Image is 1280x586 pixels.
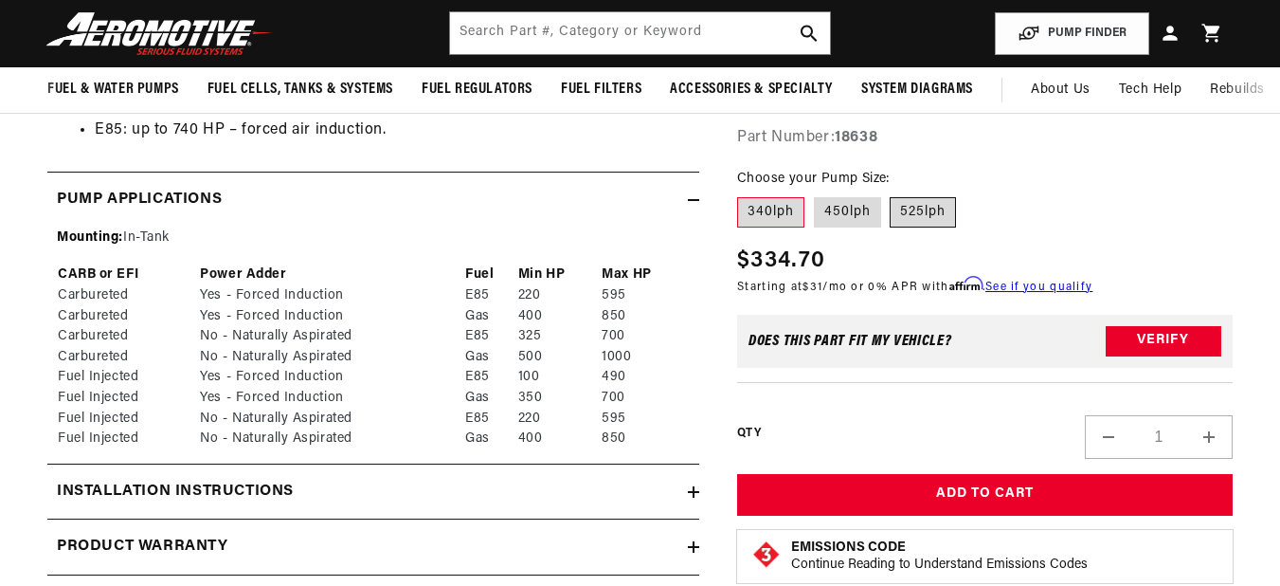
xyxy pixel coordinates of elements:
p: Starting at /mo or 0% APR with . [737,278,1092,296]
th: Power Adder [199,265,464,285]
summary: Pump Applications [47,173,699,228]
td: 850 [601,429,690,449]
summary: Tech Help [1105,67,1196,113]
input: Search by Part Number, Category or Keyword [450,12,831,54]
span: $31 [802,282,822,293]
td: 350 [517,388,602,409]
button: search button [788,12,830,54]
td: Fuel Injected [57,409,199,430]
td: Carbureted [57,326,199,347]
img: Emissions code [751,540,782,570]
summary: Fuel Filters [547,67,656,112]
p: Continue Reading to Understand Emissions Codes [791,557,1088,574]
a: About Us [1017,67,1105,113]
label: QTY [737,426,761,442]
td: 500 [517,347,602,368]
td: 325 [517,326,602,347]
div: Part Number: [737,125,1233,150]
span: Affirm [949,277,983,291]
td: No - Naturally Aspirated [199,326,464,347]
a: See if you qualify - Learn more about Affirm Financing (opens in modal) [985,282,1092,293]
h2: Pump Applications [57,188,222,212]
td: Fuel Injected [57,429,199,449]
span: System Diagrams [861,80,973,100]
td: 220 [517,409,602,430]
button: Emissions CodeContinue Reading to Understand Emissions Codes [791,540,1088,574]
h2: Installation Instructions [57,480,294,504]
summary: Rebuilds [1196,67,1279,113]
td: Yes - Forced Induction [199,367,464,388]
td: No - Naturally Aspirated [199,429,464,449]
td: No - Naturally Aspirated [199,347,464,368]
td: E85 [464,409,517,430]
td: 700 [601,388,690,409]
td: Carbureted [57,306,199,327]
button: Verify [1106,325,1221,356]
button: PUMP FINDER [995,12,1149,55]
span: Fuel Cells, Tanks & Systems [207,80,393,100]
summary: Fuel Regulators [407,67,547,112]
td: Gas [464,347,517,368]
td: Carbureted [57,347,199,368]
th: CARB or EFI [57,265,199,285]
span: Fuel & Water Pumps [47,80,179,100]
span: Rebuilds [1210,80,1265,101]
td: Carbureted [57,285,199,306]
td: Yes - Forced Induction [199,306,464,327]
li: E85: up to 740 HP – forced air induction. [95,119,690,143]
img: Aeromotive [41,11,278,56]
span: Fuel Regulators [422,80,532,100]
td: Fuel Injected [57,367,199,388]
div: Does This part fit My vehicle? [748,333,952,348]
td: E85 [464,367,517,388]
td: 400 [517,429,602,449]
label: 340lph [737,197,804,228]
label: 450lph [814,197,881,228]
td: Yes - Forced Induction [199,285,464,306]
td: No - Naturally Aspirated [199,409,464,430]
td: E85 [464,285,517,306]
td: 595 [601,285,690,306]
td: Gas [464,429,517,449]
summary: Installation Instructions [47,465,699,520]
summary: Fuel & Water Pumps [33,67,193,112]
span: Fuel Filters [561,80,641,100]
summary: Fuel Cells, Tanks & Systems [193,67,407,112]
td: 595 [601,409,690,430]
th: Max HP [601,265,690,285]
summary: System Diagrams [847,67,987,112]
td: 490 [601,367,690,388]
button: Add to Cart [737,473,1233,516]
td: 100 [517,367,602,388]
legend: Choose your Pump Size: [737,169,892,189]
th: Fuel [464,265,517,285]
td: E85 [464,326,517,347]
td: 220 [517,285,602,306]
strong: 18638 [835,129,877,144]
span: $334.70 [737,244,825,278]
strong: Emissions Code [791,540,906,555]
summary: Accessories & Specialty [656,67,847,112]
span: Mounting: [57,230,123,245]
span: About Us [1031,82,1091,97]
td: 850 [601,306,690,327]
td: 1000 [601,347,690,368]
summary: Product warranty [47,520,699,575]
h2: Product warranty [57,535,228,559]
td: Yes - Forced Induction [199,388,464,409]
span: Accessories & Specialty [670,80,833,100]
td: 700 [601,326,690,347]
label: 525lph [890,197,956,228]
span: Tech Help [1119,80,1181,101]
th: Min HP [517,265,602,285]
span: In-Tank [123,230,170,245]
td: Gas [464,388,517,409]
td: 400 [517,306,602,327]
td: Gas [464,306,517,327]
td: Fuel Injected [57,388,199,409]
